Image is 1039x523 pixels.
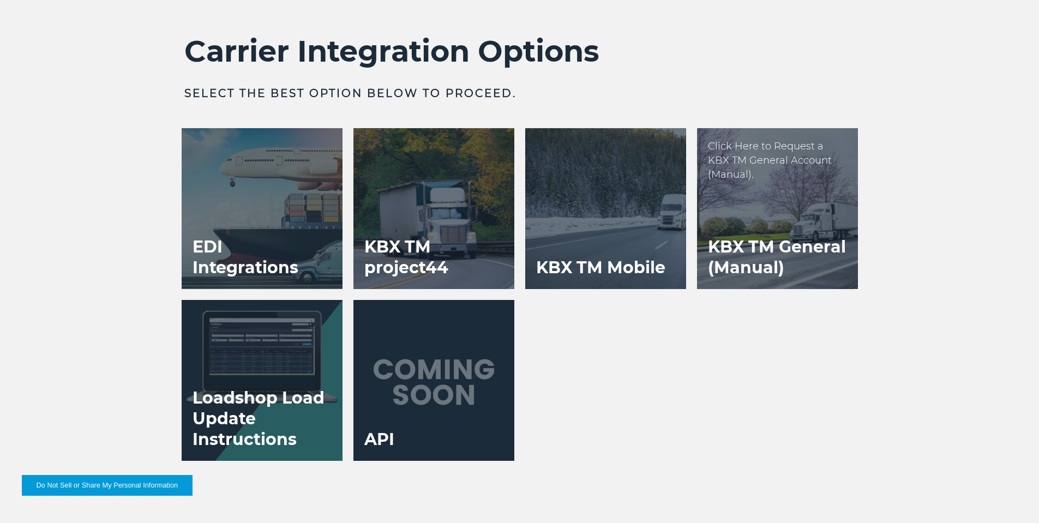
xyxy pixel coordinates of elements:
[525,247,676,289] h3: KBX TM Mobile
[353,226,514,289] h3: KBX TM project44
[182,300,343,461] a: Loadshop Load Update Instructions
[184,33,855,69] h2: Carrier Integration Options
[353,300,514,461] a: API
[708,139,847,182] p: Click Here to Request a KBX TM General Account (Manual).
[22,475,193,496] button: Do Not Sell or Share My Personal Information
[353,128,514,289] a: KBX TM project44
[182,128,343,289] a: EDI Integrations
[184,86,855,101] h3: Select the best option below to proceed.
[697,128,858,289] a: KBX TM General (Manual)
[182,377,343,461] h3: Loadshop Load Update Instructions
[525,128,686,289] a: KBX TM Mobile
[697,226,858,289] h3: KBX TM General (Manual)
[182,226,343,289] h3: EDI Integrations
[353,418,405,461] h3: API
